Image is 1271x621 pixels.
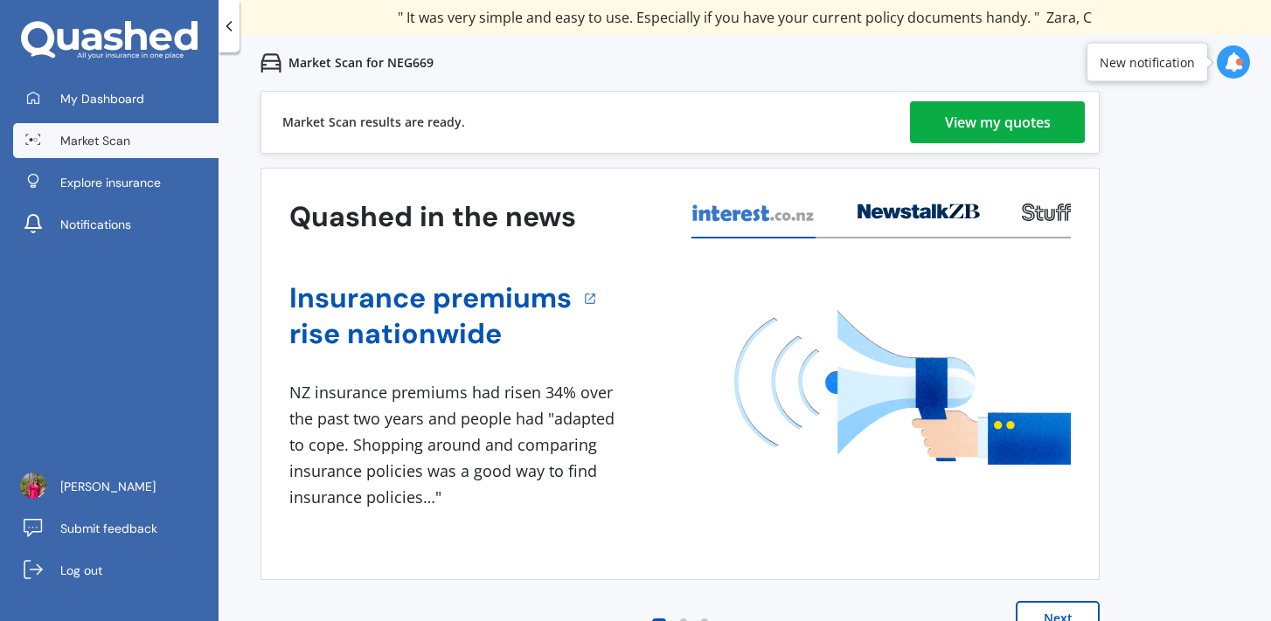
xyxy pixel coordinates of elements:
[60,90,144,107] span: My Dashboard
[13,511,219,546] a: Submit feedback
[60,216,131,233] span: Notifications
[260,52,281,73] img: car.f15378c7a67c060ca3f3.svg
[13,123,219,158] a: Market Scan
[13,553,219,588] a: Log out
[289,380,622,510] div: NZ insurance premiums had risen 34% over the past two years and people had "adapted to cope. Shop...
[60,132,130,149] span: Market Scan
[13,207,219,242] a: Notifications
[13,165,219,200] a: Explore insurance
[945,101,1051,143] div: View my quotes
[288,54,434,72] p: Market Scan for NEG669
[20,473,46,499] img: ACg8ocJvSLOZHuxP8M2GVuXhYKRsWM5rLHvhAMKaZNgB0TRO-5dN2Usp=s96-c
[282,92,465,153] div: Market Scan results are ready.
[289,280,572,316] a: Insurance premiums
[734,310,1071,465] img: media image
[60,478,156,495] span: [PERSON_NAME]
[60,174,161,191] span: Explore insurance
[910,101,1085,143] a: View my quotes
[60,562,102,579] span: Log out
[1100,53,1195,71] div: New notification
[13,81,219,116] a: My Dashboard
[289,199,576,235] h3: Quashed in the news
[13,469,219,504] a: [PERSON_NAME]
[60,520,157,537] span: Submit feedback
[289,316,572,352] a: rise nationwide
